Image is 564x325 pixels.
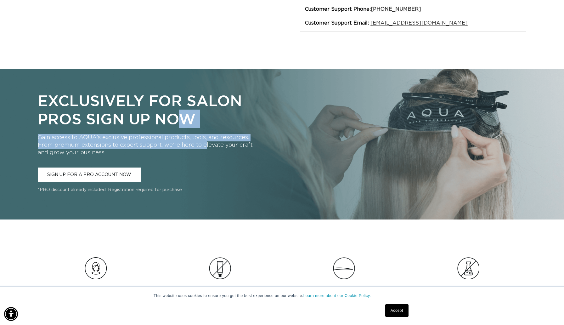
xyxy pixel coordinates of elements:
[305,20,369,26] strong: Customer Support Email:
[4,307,18,321] div: Accessibility Menu
[457,257,479,279] img: Group.png
[303,294,371,298] a: Learn more about our Cookie Policy.
[154,293,410,299] p: This website uses cookies to ensure you get the best experience on our website.
[38,134,254,157] p: Gain access to AQUA's exclusive professional products, tools, and resources. From premium extensi...
[385,304,409,317] a: Accept
[533,295,564,325] iframe: Chat Widget
[209,257,231,279] img: Clip_path_group_3e966cc6-585a-453a-be60-cd6cdacd677c.png
[305,7,371,12] strong: Customer Support Phone:
[333,257,355,279] img: Clip_path_group_11631e23-4577-42dd-b462-36179a27abaf.png
[38,91,254,128] p: Exclusively for Salon Pros Sign Up Now
[38,187,254,193] p: *PRO discount already included. Registration required for purchase
[371,7,421,12] a: [PHONE_NUMBER]
[370,20,468,26] a: [EMAIL_ADDRESS][DOMAIN_NAME]
[38,168,141,182] a: SIGN UP FOR A PRO ACCOUNT NOW
[85,257,107,279] img: Hair_Icon_a70f8c6f-f1c4-41e1-8dbd-f323a2e654e6.png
